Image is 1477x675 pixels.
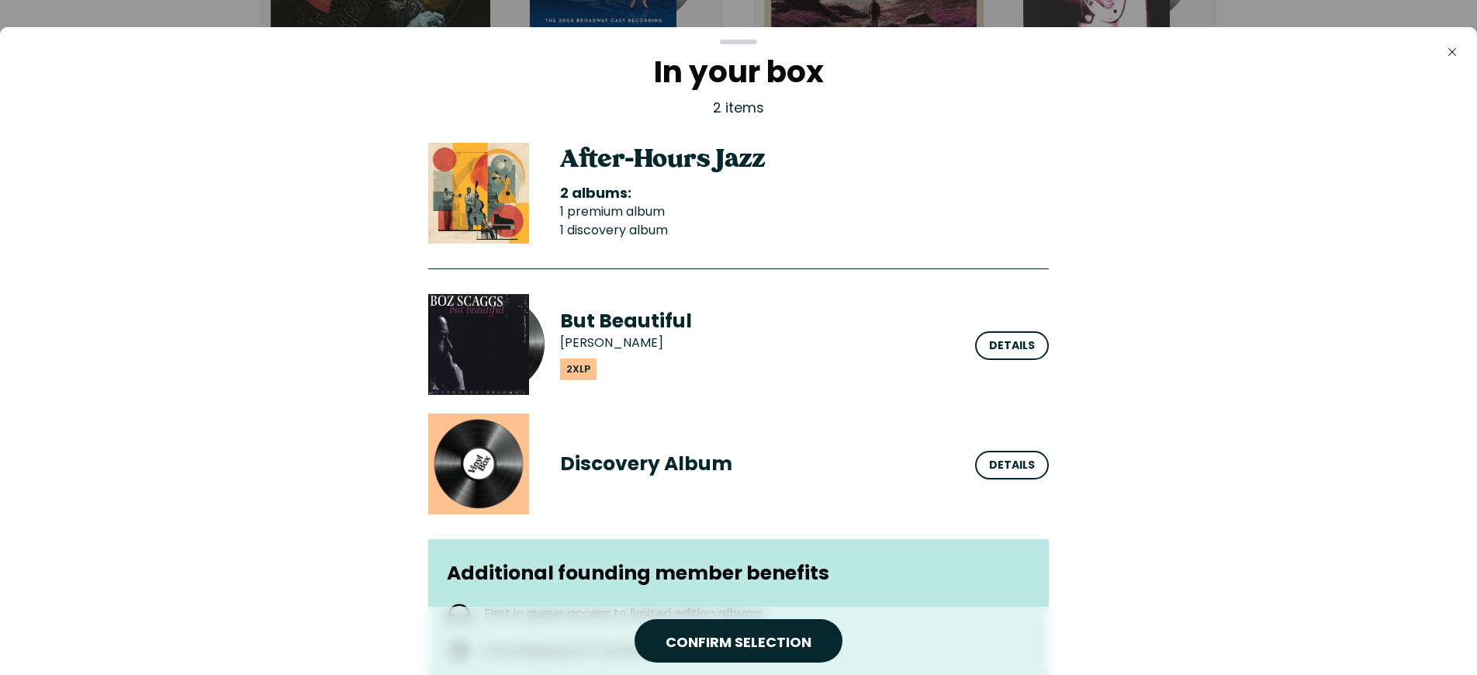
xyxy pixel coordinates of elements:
[484,604,763,623] p: First in queue access to limited edition albums
[428,294,1049,395] button: But Beautiful (2xLP) artworkBut Beautiful [PERSON_NAME]2xLP Details
[560,184,1049,202] h3: 2 albums:
[428,414,1049,514] button: Discovery Album artworkDiscovery Album Details
[666,632,811,652] span: CONFIRM SELECTION
[428,97,1049,118] p: 2 items
[560,334,663,352] p: [PERSON_NAME]
[560,147,1049,175] h2: After-Hours Jazz
[560,452,956,476] h3: Discovery Album
[428,57,1049,88] h2: In your box
[560,309,956,334] h3: But Beautiful
[447,558,1030,589] h3: Additional founding member benefits
[560,202,1049,221] li: 1 premium album
[989,337,1035,353] div: Details
[989,456,1035,472] div: Details
[635,619,842,663] button: CONFIRM SELECTION
[560,221,1049,240] li: 1 discovery album
[560,358,597,379] p: 2xLP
